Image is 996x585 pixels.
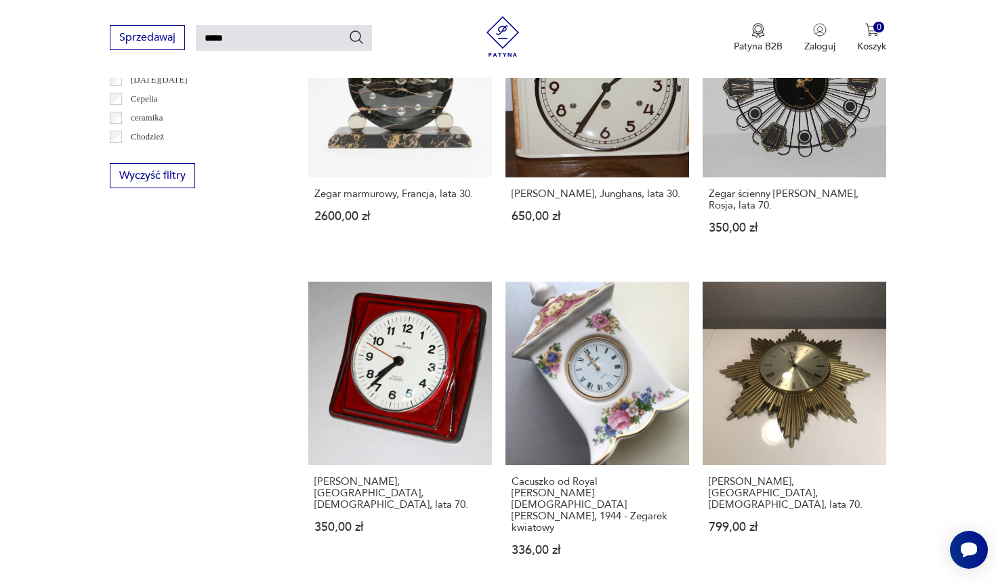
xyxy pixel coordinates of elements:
[131,72,188,87] p: [DATE][DATE]
[703,282,886,582] a: Zegar, Junghans, Niemcy, lata 70.[PERSON_NAME], [GEOGRAPHIC_DATA], [DEMOGRAPHIC_DATA], lata 70.79...
[505,282,689,582] a: Cacuszko od Royal Albert. Lady Carlyle, 1944 - Zegarek kwiatowyCacuszko od Royal [PERSON_NAME]. [...
[865,23,879,37] img: Ikona koszyka
[314,188,486,200] h3: Zegar marmurowy, Francja, lata 30.
[857,23,886,53] button: 0Koszyk
[751,23,765,38] img: Ikona medalu
[512,211,683,222] p: 650,00 zł
[482,16,523,57] img: Patyna - sklep z meblami i dekoracjami vintage
[512,188,683,200] h3: [PERSON_NAME], Junghans, lata 30.
[512,544,683,556] p: 336,00 zł
[131,91,158,106] p: Cepelia
[734,23,783,53] button: Patyna B2B
[314,211,486,222] p: 2600,00 zł
[131,110,163,125] p: ceramika
[804,23,835,53] button: Zaloguj
[709,188,880,211] h3: Zegar ścienny [PERSON_NAME], Rosja, lata 70.
[709,222,880,234] p: 350,00 zł
[110,25,185,50] button: Sprzedawaj
[110,163,195,188] button: Wyczyść filtry
[804,40,835,53] p: Zaloguj
[857,40,886,53] p: Koszyk
[308,282,492,582] a: Zegar, Junghans, Niemcy, lata 70.[PERSON_NAME], [GEOGRAPHIC_DATA], [DEMOGRAPHIC_DATA], lata 70.35...
[314,521,486,533] p: 350,00 zł
[734,40,783,53] p: Patyna B2B
[873,22,885,33] div: 0
[314,476,486,511] h3: [PERSON_NAME], [GEOGRAPHIC_DATA], [DEMOGRAPHIC_DATA], lata 70.
[348,29,365,45] button: Szukaj
[734,23,783,53] a: Ikona medaluPatyna B2B
[709,476,880,511] h3: [PERSON_NAME], [GEOGRAPHIC_DATA], [DEMOGRAPHIC_DATA], lata 70.
[950,531,988,569] iframe: Smartsupp widget button
[512,476,683,534] h3: Cacuszko od Royal [PERSON_NAME]. [DEMOGRAPHIC_DATA][PERSON_NAME], 1944 - Zegarek kwiatowy
[131,129,164,144] p: Chodzież
[813,23,827,37] img: Ikonka użytkownika
[709,521,880,533] p: 799,00 zł
[110,34,185,43] a: Sprzedawaj
[131,148,163,163] p: Ćmielów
